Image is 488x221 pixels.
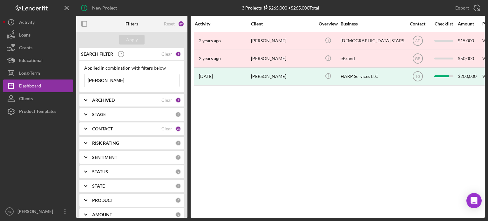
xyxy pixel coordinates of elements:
[415,57,421,61] text: GR
[126,35,138,45] div: Apply
[19,92,33,107] div: Clients
[251,21,315,26] div: Client
[84,66,180,71] div: Applied in combination with filters below
[316,21,340,26] div: Overview
[76,2,123,14] button: New Project
[3,105,73,118] button: Product Templates
[19,16,35,30] div: Activity
[175,112,181,117] div: 0
[175,140,181,146] div: 0
[175,197,181,203] div: 0
[458,32,482,49] div: $15,000
[19,105,56,119] div: Product Templates
[175,97,181,103] div: 2
[19,29,30,43] div: Loans
[458,68,482,85] div: $200,000
[161,98,172,103] div: Clear
[251,68,315,85] div: [PERSON_NAME]
[92,169,108,174] b: STATUS
[92,112,106,117] b: STAGE
[7,210,11,213] text: NS
[175,212,181,218] div: 0
[3,41,73,54] button: Grants
[175,126,181,132] div: 26
[251,50,315,67] div: [PERSON_NAME]
[3,205,73,218] button: NS[PERSON_NAME]
[92,212,112,217] b: AMOUNT
[92,183,105,189] b: STATE
[242,5,319,10] div: 3 Projects • $265,000 Total
[458,21,482,26] div: Amount
[199,56,221,61] time: 2023-08-28 16:35
[455,2,469,14] div: Export
[3,67,73,79] button: Long-Term
[3,29,73,41] button: Loans
[199,38,221,43] time: 2023-05-15 16:05
[164,21,175,26] div: Reset
[92,155,117,160] b: SENTIMENT
[3,54,73,67] button: Educational
[458,50,482,67] div: $50,000
[92,198,113,203] b: PRODUCT
[175,183,181,189] div: 0
[175,51,181,57] div: 1
[19,54,43,68] div: Educational
[449,2,485,14] button: Export
[92,141,119,146] b: RISK RATING
[19,41,32,56] div: Grants
[3,16,73,29] button: Activity
[415,74,420,79] text: TG
[430,21,457,26] div: Checklist
[19,67,40,81] div: Long-Term
[92,126,113,131] b: CONTACT
[466,193,482,208] div: Open Intercom Messenger
[175,155,181,160] div: 0
[3,92,73,105] button: Clients
[251,32,315,49] div: [PERSON_NAME]
[161,126,172,131] div: Clear
[92,98,115,103] b: ARCHIVED
[19,79,41,94] div: Dashboard
[415,39,420,43] text: AD
[119,35,145,45] button: Apply
[161,52,172,57] div: Clear
[341,50,404,67] div: eBrand
[341,32,404,49] div: [DEMOGRAPHIC_DATA] STARS
[92,2,117,14] div: New Project
[3,79,73,92] button: Dashboard
[262,5,287,10] div: $265,000
[199,74,213,79] time: 2024-10-07 22:04
[175,169,181,175] div: 0
[406,21,430,26] div: Contact
[178,21,184,27] div: 29
[125,21,138,26] b: Filters
[341,21,404,26] div: Business
[16,205,57,219] div: [PERSON_NAME]
[341,68,404,85] div: HARP Services LLC
[81,52,113,57] b: SEARCH FILTER
[195,21,250,26] div: Activity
